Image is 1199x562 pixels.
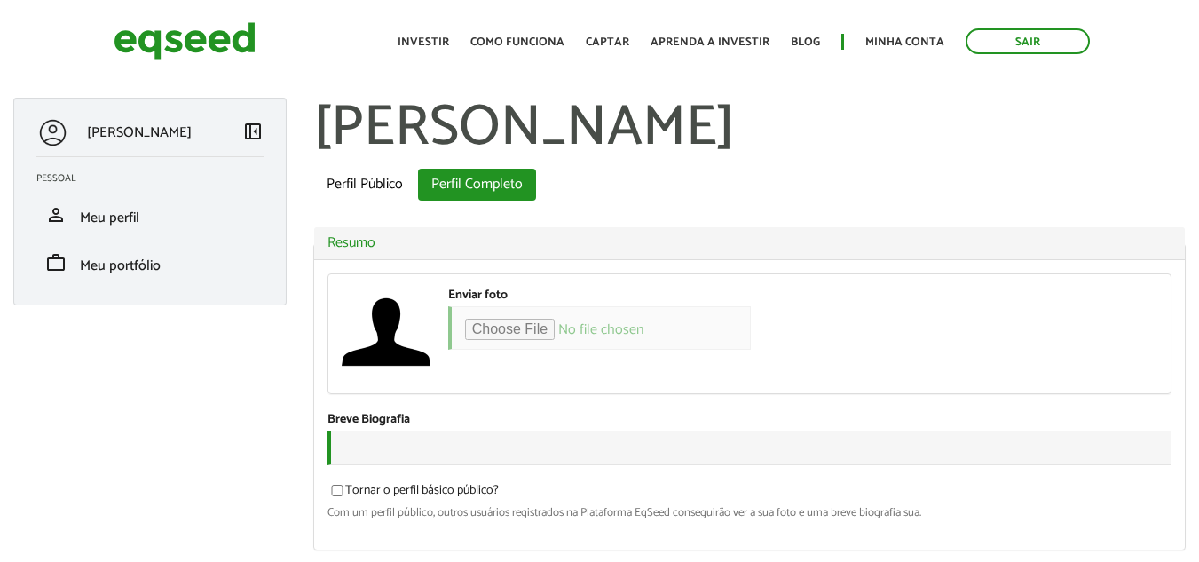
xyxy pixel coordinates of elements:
[36,173,277,184] h2: Pessoal
[80,254,161,278] span: Meu portfólio
[45,204,67,226] span: person
[791,36,820,48] a: Blog
[327,414,410,426] label: Breve Biografia
[327,236,1171,250] a: Resumo
[80,206,139,230] span: Meu perfil
[327,485,499,503] label: Tornar o perfil básico público?
[313,169,416,201] a: Perfil Público
[586,36,629,48] a: Captar
[398,36,449,48] a: Investir
[448,289,508,302] label: Enviar foto
[313,98,1186,160] h1: [PERSON_NAME]
[36,252,264,273] a: workMeu portfólio
[966,28,1090,54] a: Sair
[865,36,944,48] a: Minha conta
[321,485,353,496] input: Tornar o perfil básico público?
[114,18,256,65] img: EqSeed
[342,288,430,376] img: Foto de Erick Miquelasso
[342,288,430,376] a: Ver perfil do usuário.
[23,239,277,287] li: Meu portfólio
[242,121,264,146] a: Colapsar menu
[327,507,1171,518] div: Com um perfil público, outros usuários registrados na Plataforma EqSeed conseguirão ver a sua fot...
[651,36,769,48] a: Aprenda a investir
[23,191,277,239] li: Meu perfil
[242,121,264,142] span: left_panel_close
[36,204,264,226] a: personMeu perfil
[45,252,67,273] span: work
[87,124,192,141] p: [PERSON_NAME]
[470,36,564,48] a: Como funciona
[418,169,536,201] a: Perfil Completo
